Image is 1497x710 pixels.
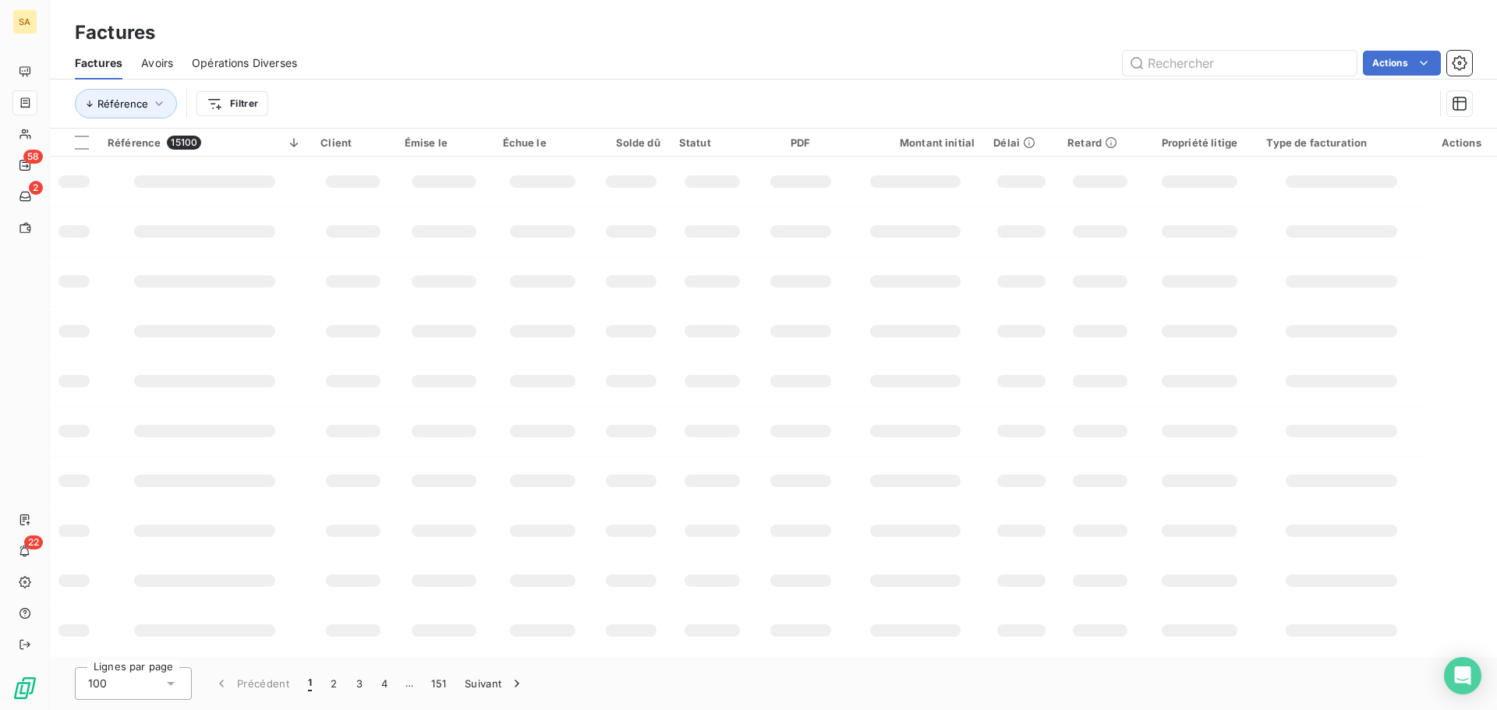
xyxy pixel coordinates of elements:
[29,181,43,195] span: 2
[1363,51,1441,76] button: Actions
[993,136,1049,149] div: Délai
[141,55,173,71] span: Avoirs
[503,136,583,149] div: Échue le
[88,676,107,691] span: 100
[167,136,201,150] span: 15100
[347,667,372,700] button: 3
[405,136,484,149] div: Émise le
[856,136,975,149] div: Montant initial
[1435,136,1488,149] div: Actions
[12,676,37,701] img: Logo LeanPay
[299,667,321,700] button: 1
[455,667,534,700] button: Suivant
[320,136,385,149] div: Client
[372,667,397,700] button: 4
[75,55,122,71] span: Factures
[1067,136,1132,149] div: Retard
[196,91,268,116] button: Filtrer
[1151,136,1247,149] div: Propriété litige
[192,55,297,71] span: Opérations Diverses
[24,535,43,549] span: 22
[1266,136,1416,149] div: Type de facturation
[679,136,745,149] div: Statut
[23,150,43,164] span: 58
[602,136,660,149] div: Solde dû
[321,667,346,700] button: 2
[204,667,299,700] button: Précédent
[397,671,422,696] span: …
[1444,657,1481,694] div: Open Intercom Messenger
[12,9,37,34] div: SA
[75,19,155,47] h3: Factures
[1123,51,1357,76] input: Rechercher
[97,97,148,110] span: Référence
[422,667,455,700] button: 151
[108,136,161,149] span: Référence
[75,89,177,118] button: Référence
[763,136,837,149] div: PDF
[308,676,312,691] span: 1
